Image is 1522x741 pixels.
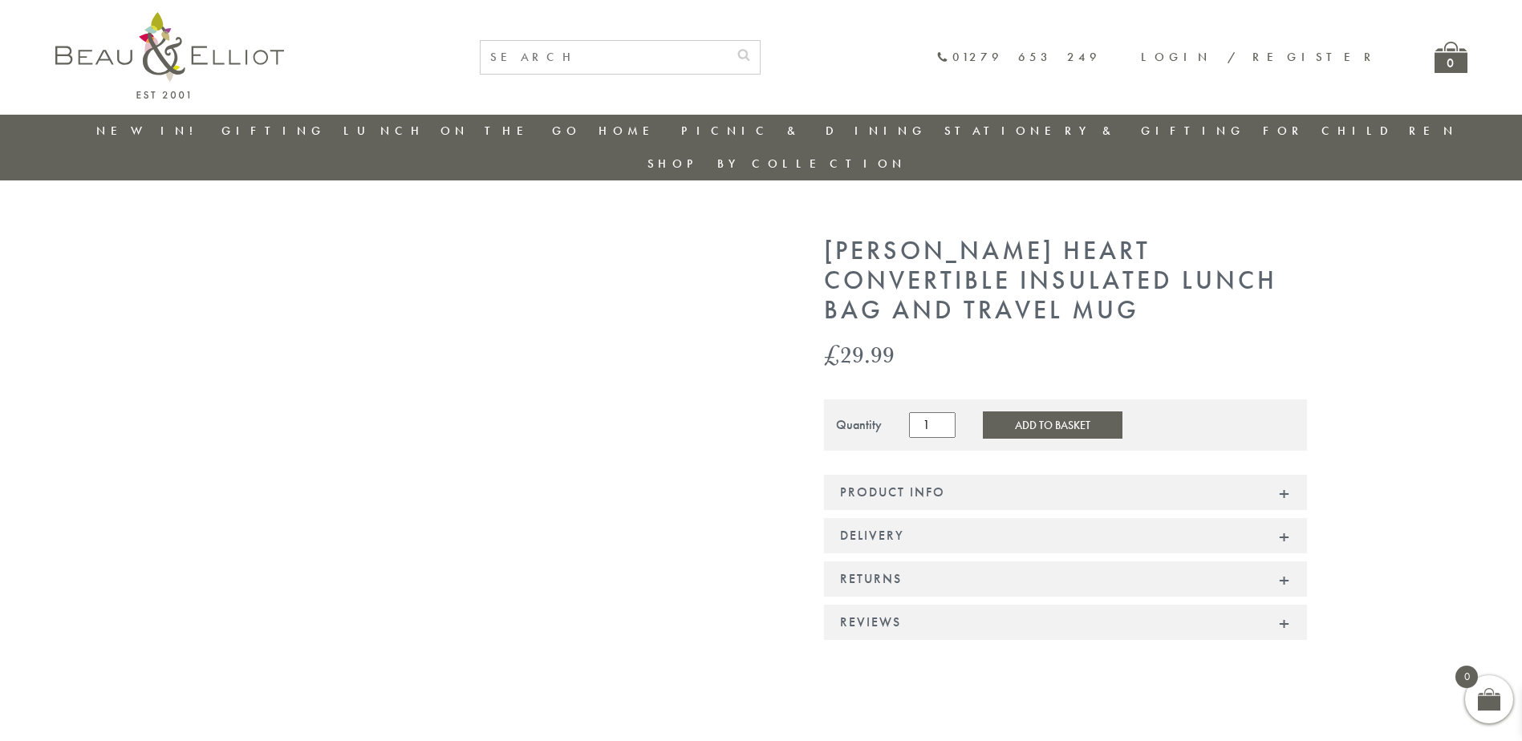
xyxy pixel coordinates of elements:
[824,338,895,370] bdi: 29.99
[1455,666,1478,688] span: 0
[1435,42,1467,73] a: 0
[1141,49,1378,65] a: Login / Register
[836,418,882,432] div: Quantity
[944,123,1245,139] a: Stationery & Gifting
[983,411,1122,439] button: Add to Basket
[824,338,840,370] span: £
[824,475,1307,510] div: Product Info
[936,51,1101,64] a: 01279 653 249
[647,156,907,172] a: Shop by collection
[824,605,1307,640] div: Reviews
[824,518,1307,553] div: Delivery
[824,237,1307,325] h1: [PERSON_NAME] Heart Convertible Insulated Lunch Bag and Travel Mug
[824,561,1307,597] div: Returns
[343,123,581,139] a: Lunch On The Go
[55,12,284,99] img: logo
[681,123,927,139] a: Picnic & Dining
[1263,123,1458,139] a: For Children
[481,41,728,74] input: SEARCH
[599,123,663,139] a: Home
[909,412,956,438] input: Product quantity
[221,123,326,139] a: Gifting
[96,123,204,139] a: New in!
